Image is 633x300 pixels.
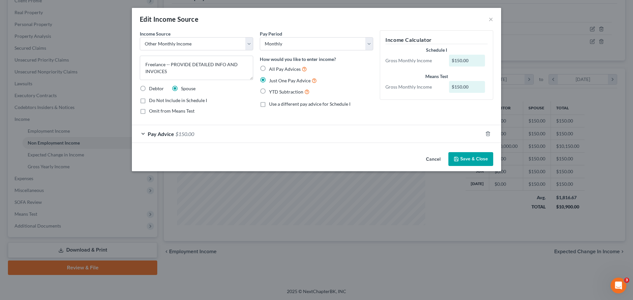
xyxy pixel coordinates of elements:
[382,57,446,64] div: Gross Monthly Income
[149,97,207,103] span: Do Not Include in Schedule I
[624,278,629,283] span: 3
[149,86,164,91] span: Debtor
[269,89,303,95] span: YTD Subtraction
[385,73,488,80] div: Means Test
[260,56,336,63] label: How would you like to enter income?
[385,47,488,53] div: Schedule I
[148,131,174,137] span: Pay Advice
[175,131,194,137] span: $150.00
[449,55,485,67] div: $150.00
[260,30,282,37] label: Pay Period
[140,31,170,37] span: Income Source
[449,81,485,93] div: $150.00
[269,66,301,72] span: All Pay Advices
[448,152,493,166] button: Save & Close
[421,153,446,166] button: Cancel
[269,78,311,83] span: Just One Pay Advice
[140,14,198,24] div: Edit Income Source
[382,84,446,90] div: Gross Monthly Income
[489,15,493,23] button: ×
[611,278,626,293] iframe: Intercom live chat
[181,86,196,91] span: Spouse
[385,36,488,44] h5: Income Calculator
[269,101,350,107] span: Use a different pay advice for Schedule I
[149,108,195,114] span: Omit from Means Test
